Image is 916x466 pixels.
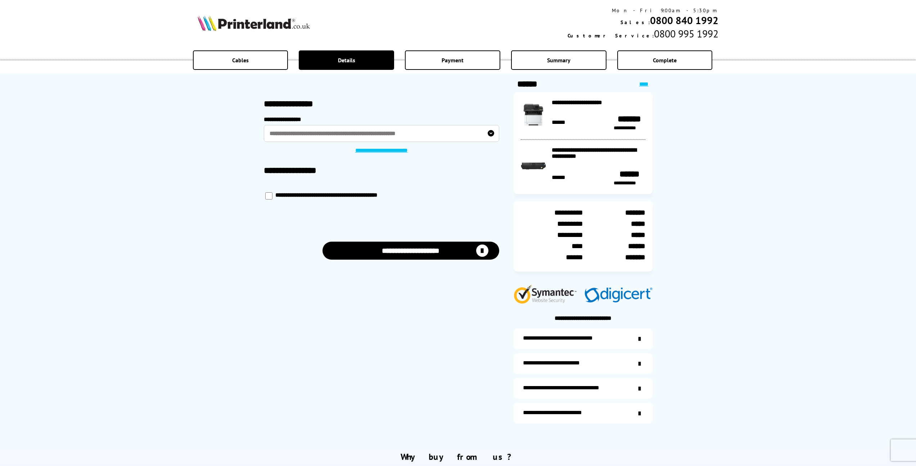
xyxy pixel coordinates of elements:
span: Payment [442,57,464,64]
span: Summary [547,57,570,64]
a: items-arrive [514,353,653,374]
a: additional-ink [514,328,653,349]
img: Printerland Logo [198,15,310,31]
span: 0800 995 1992 [654,27,718,40]
span: Sales: [621,19,650,26]
span: Complete [653,57,677,64]
span: Customer Service: [568,32,654,39]
span: Cables [232,57,249,64]
a: secure-website [514,403,653,424]
a: 0800 840 1992 [650,14,718,27]
span: Details [338,57,355,64]
div: Mon - Fri 9:00am - 5:30pm [568,7,718,14]
a: additional-cables [514,378,653,399]
h2: Why buy from us? [198,451,718,462]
